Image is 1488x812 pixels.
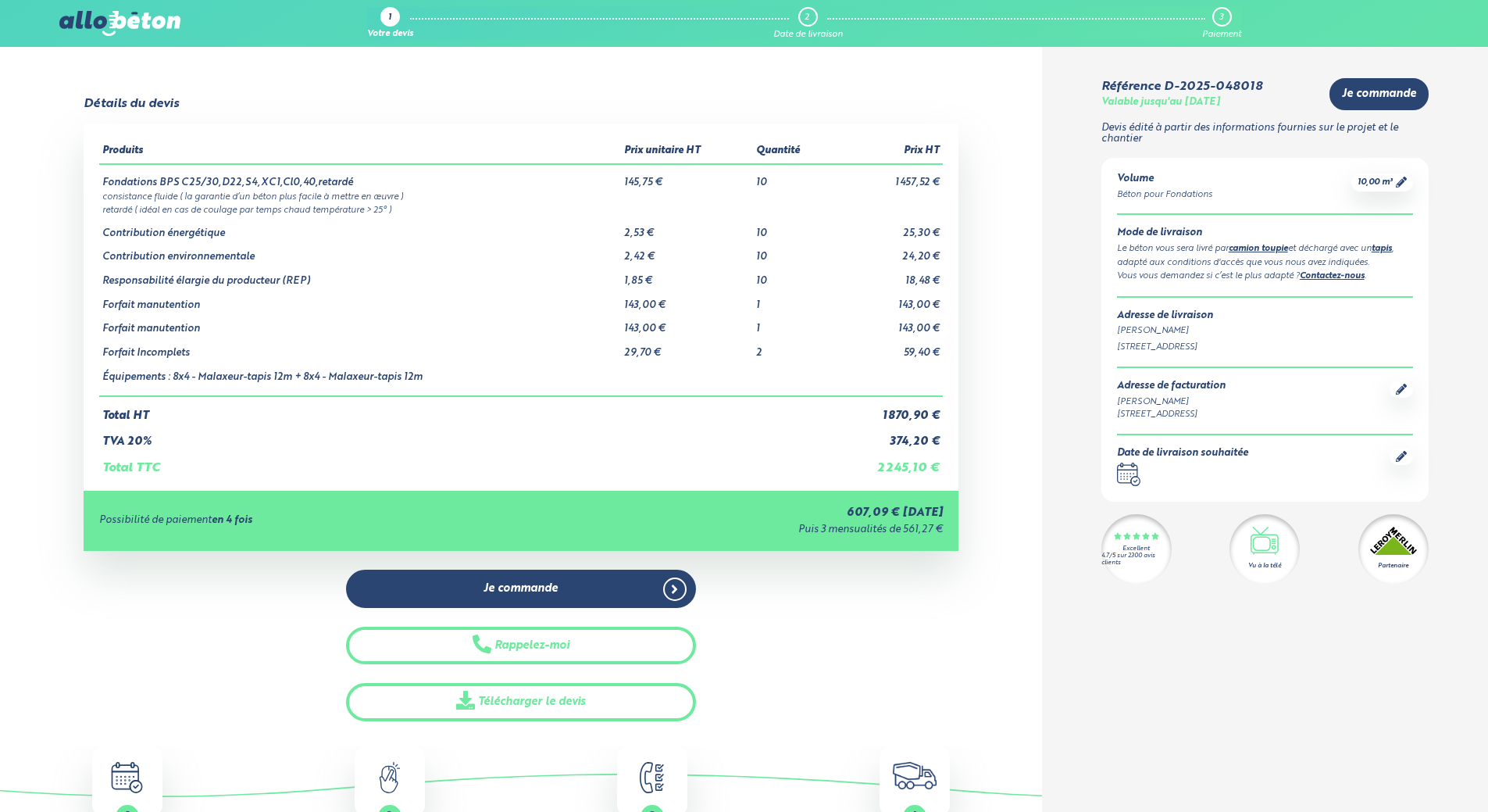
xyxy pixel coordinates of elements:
a: 3 Paiement [1202,7,1241,40]
div: Valable jusqu'au [DATE] [1101,97,1220,109]
div: Adresse de livraison [1117,310,1413,322]
div: Le béton vous sera livré par et déchargé avec un , adapté aux conditions d'accès que vous nous av... [1117,242,1413,270]
td: consistance fluide ( la garantie d’un béton plus facile à mettre en œuvre ) [99,189,943,202]
div: 4.7/5 sur 2300 avis clients [1101,553,1172,567]
div: Date de livraison souhaitée [1117,448,1248,460]
td: 1 [753,288,833,312]
div: 2 [805,13,809,23]
td: 10 [753,164,833,189]
div: [PERSON_NAME] [1117,395,1226,409]
div: [STREET_ADDRESS] [1117,408,1226,421]
td: 1 457,52 € [833,164,943,189]
span: Je commande [1342,88,1416,101]
td: 10 [753,263,833,288]
td: Responsabilité élargie du producteur (REP) [99,263,621,288]
img: allobéton [59,11,180,36]
td: Total HT [99,396,833,423]
td: 143,00 € [621,288,753,312]
td: Fondations BPS C25/30,D22,S4,XC1,Cl0,40,retardé [99,164,621,189]
td: Forfait Incomplets [99,335,621,359]
a: Je commande [1329,78,1429,110]
div: Mode de livraison [1117,227,1413,239]
iframe: Help widget launcher [1349,751,1471,795]
th: Produits [99,139,621,164]
div: Détails du devis [84,97,179,111]
p: Devis édité à partir des informations fournies sur le projet et le chantier [1101,123,1429,145]
td: 10 [753,239,833,263]
div: Date de livraison [773,30,843,40]
td: 374,20 € [833,423,943,449]
div: Vous vous demandez si c’est le plus adapté ? . [1117,270,1413,284]
td: 145,75 € [621,164,753,189]
th: Quantité [753,139,833,164]
a: Contactez-nous [1300,272,1365,281]
div: [STREET_ADDRESS] [1117,341,1413,354]
a: 2 Date de livraison [773,7,843,40]
td: Équipements : 8x4 - Malaxeur-tapis 12m + 8x4 - Malaxeur-tapis 12m [99,359,621,397]
div: [PERSON_NAME] [1117,324,1413,338]
td: 24,20 € [833,239,943,263]
td: 59,40 € [833,335,943,359]
td: 2,53 € [621,216,753,240]
div: Référence D-2025-048018 [1101,80,1262,94]
td: 10 [753,216,833,240]
td: Contribution énergétique [99,216,621,240]
th: Prix HT [833,139,943,164]
td: Contribution environnementale [99,239,621,263]
div: Paiement [1202,30,1241,40]
td: 18,48 € [833,263,943,288]
div: Excellent [1122,546,1150,553]
a: 1 Votre devis [367,7,413,40]
td: 2 245,10 € [833,449,943,475]
td: 143,00 € [621,311,753,335]
strong: en 4 fois [212,515,252,525]
div: Possibilité de paiement [99,515,533,527]
div: Béton pour Fondations [1117,188,1212,202]
td: 1 870,90 € [833,396,943,423]
div: Volume [1117,173,1212,185]
div: Puis 3 mensualités de 561,27 € [533,524,943,536]
th: Prix unitaire HT [621,139,753,164]
a: Télécharger le devis [346,683,696,721]
a: tapis [1372,245,1392,253]
div: 1 [388,13,391,23]
td: Forfait manutention [99,311,621,335]
div: Partenaire [1378,561,1408,571]
td: 2 [753,335,833,359]
img: truck.c7a9816ed8b9b1312949.png [893,762,937,789]
td: 25,30 € [833,216,943,240]
div: Adresse de facturation [1117,381,1226,392]
td: 1 [753,311,833,335]
td: Total TTC [99,449,833,475]
div: 3 [1219,13,1223,23]
button: Rappelez-moi [346,627,696,665]
td: TVA 20% [99,423,833,449]
td: 143,00 € [833,311,943,335]
a: camion toupie [1229,245,1288,253]
td: 2,42 € [621,239,753,263]
span: Je commande [484,582,558,596]
td: 1,85 € [621,263,753,288]
td: 143,00 € [833,288,943,312]
div: 607,09 € [DATE] [533,506,943,520]
td: Forfait manutention [99,288,621,312]
div: Votre devis [367,30,413,40]
td: retardé ( idéal en cas de coulage par temps chaud température > 25° ) [99,202,943,216]
td: 29,70 € [621,335,753,359]
div: Vu à la télé [1248,561,1281,571]
a: Je commande [346,570,696,608]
